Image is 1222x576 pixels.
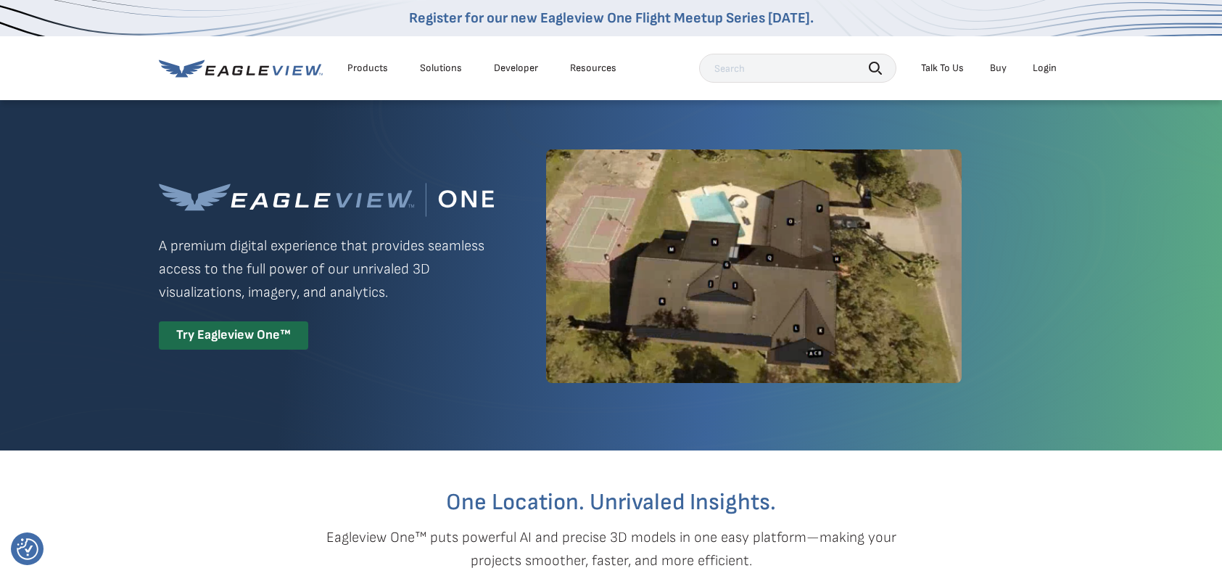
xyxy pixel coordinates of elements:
[921,62,964,75] div: Talk To Us
[420,62,462,75] div: Solutions
[409,9,814,27] a: Register for our new Eagleview One Flight Meetup Series [DATE].
[159,234,494,304] p: A premium digital experience that provides seamless access to the full power of our unrivaled 3D ...
[1033,62,1057,75] div: Login
[17,538,38,560] button: Consent Preferences
[159,321,308,350] div: Try Eagleview One™
[570,62,616,75] div: Resources
[990,62,1007,75] a: Buy
[347,62,388,75] div: Products
[159,183,494,217] img: Eagleview One™
[17,538,38,560] img: Revisit consent button
[699,54,896,83] input: Search
[170,491,1053,514] h2: One Location. Unrivaled Insights.
[301,526,922,572] p: Eagleview One™ puts powerful AI and precise 3D models in one easy platform—making your projects s...
[494,62,538,75] a: Developer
